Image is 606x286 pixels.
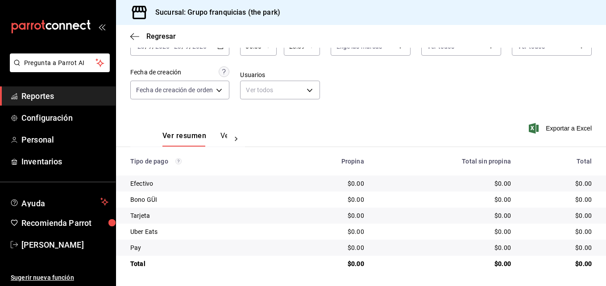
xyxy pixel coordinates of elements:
span: Sugerir nueva función [11,273,108,282]
div: Ver todos [240,81,320,99]
button: Regresar [130,32,176,41]
div: Pay [130,243,278,252]
div: $0.00 [525,195,592,204]
div: $0.00 [525,259,592,268]
div: Uber Eats [130,227,278,236]
div: $0.00 [525,243,592,252]
div: Tipo de pago [130,158,278,165]
div: $0.00 [378,227,511,236]
div: Total [130,259,278,268]
div: Tarjeta [130,211,278,220]
span: Regresar [146,32,176,41]
div: $0.00 [525,179,592,188]
button: Pregunta a Parrot AI [10,53,110,72]
div: $0.00 [292,179,364,188]
div: $0.00 [378,195,511,204]
div: Propina [292,158,364,165]
div: Bono GÜI [130,195,278,204]
span: Configuración [21,112,108,124]
div: navigation tabs [162,131,227,147]
div: $0.00 [378,211,511,220]
span: Pregunta a Parrot AI [24,58,96,68]
label: Usuarios [240,72,320,78]
div: $0.00 [292,211,364,220]
div: Total [525,158,592,165]
div: $0.00 [292,259,364,268]
span: Inventarios [21,155,108,168]
svg: Los pagos realizados con Pay y otras terminales son montos brutos. [175,158,182,164]
div: $0.00 [292,227,364,236]
div: Fecha de creación [130,68,181,77]
span: Reportes [21,90,108,102]
div: Efectivo [130,179,278,188]
span: [PERSON_NAME] [21,239,108,251]
button: Ver pagos [220,131,254,147]
button: open_drawer_menu [98,23,105,30]
button: Exportar a Excel [531,123,592,134]
button: Ver resumen [162,131,206,147]
div: Total sin propina [378,158,511,165]
span: Ayuda [21,196,97,207]
div: $0.00 [525,227,592,236]
span: Personal [21,134,108,146]
h3: Sucursal: Grupo franquicias (the park) [148,7,280,18]
div: $0.00 [292,243,364,252]
div: $0.00 [292,195,364,204]
a: Pregunta a Parrot AI [6,65,110,74]
span: Recomienda Parrot [21,217,108,229]
div: $0.00 [525,211,592,220]
span: Fecha de creación de orden [136,86,213,94]
div: $0.00 [378,179,511,188]
div: $0.00 [378,259,511,268]
div: $0.00 [378,243,511,252]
